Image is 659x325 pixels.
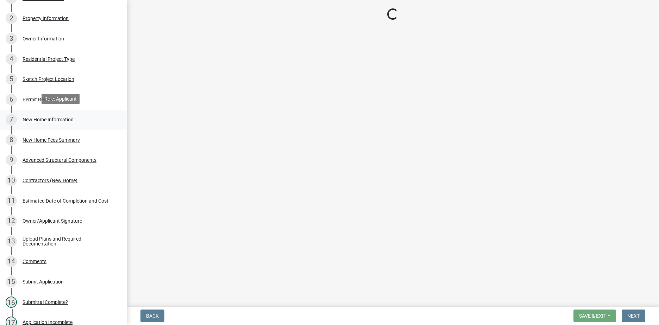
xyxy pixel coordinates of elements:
div: 3 [6,33,17,44]
div: Submittal Complete? [23,300,68,305]
div: 16 [6,297,17,308]
div: Estimated Date of Completion and Cost [23,198,108,203]
div: New Home Fees Summary [23,138,80,142]
button: Back [140,310,164,322]
div: Advanced Structural Components [23,158,96,162]
span: Next [627,313,640,319]
button: Save & Exit [573,310,616,322]
button: Next [622,310,645,322]
div: 11 [6,195,17,206]
div: Residential Project Type [23,57,75,62]
div: 13 [6,236,17,247]
span: Save & Exit [579,313,606,319]
div: 12 [6,215,17,227]
div: 10 [6,175,17,186]
div: 6 [6,94,17,105]
div: Sketch Project Location [23,77,74,82]
div: Permit Renewal [23,97,57,102]
div: Owner Information [23,36,64,41]
div: Owner/Applicant Signature [23,218,82,223]
div: Upload Plans and Required Documentation [23,236,115,246]
div: Comments [23,259,46,264]
div: 15 [6,276,17,287]
div: 8 [6,134,17,146]
span: Back [146,313,159,319]
div: Application Incomplete [23,320,73,325]
div: Submit Application [23,279,64,284]
div: 7 [6,114,17,125]
div: Property Information [23,16,69,21]
div: 4 [6,53,17,65]
div: 5 [6,74,17,85]
div: 14 [6,256,17,267]
div: Contractors (New Home) [23,178,77,183]
div: Role: Applicant [42,94,80,104]
div: New Home Information [23,117,74,122]
div: 2 [6,13,17,24]
div: 9 [6,154,17,166]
